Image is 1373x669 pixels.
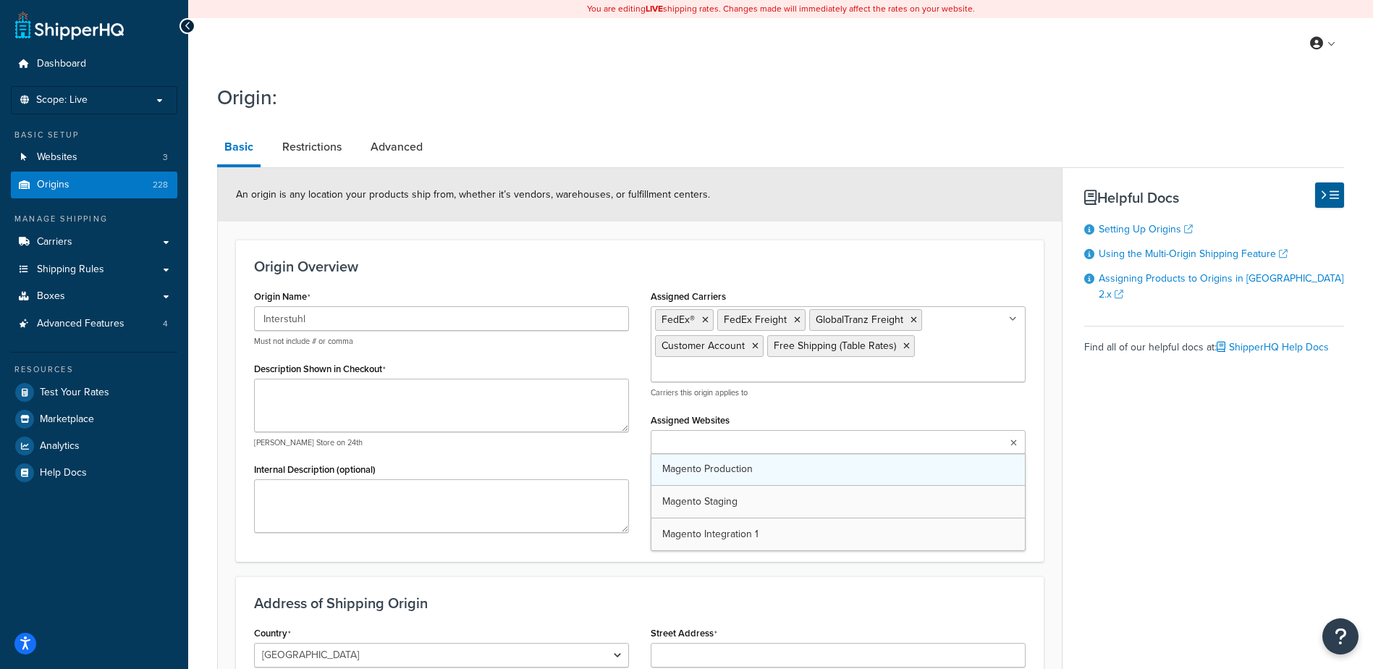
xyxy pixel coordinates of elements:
[11,172,177,198] a: Origins228
[236,187,710,202] span: An origin is any location your products ship from, whether it’s vendors, warehouses, or fulfillme...
[646,2,663,15] b: LIVE
[37,236,72,248] span: Carriers
[11,213,177,225] div: Manage Shipping
[11,229,177,256] a: Carriers
[651,518,1025,550] a: Magento Integration 1
[40,467,87,479] span: Help Docs
[254,258,1026,274] h3: Origin Overview
[11,144,177,171] a: Websites3
[11,129,177,141] div: Basic Setup
[37,318,124,330] span: Advanced Features
[651,628,717,639] label: Street Address
[662,338,745,353] span: Customer Account
[217,83,1326,111] h1: Origin:
[1099,271,1343,302] a: Assigning Products to Origins in [GEOGRAPHIC_DATA] 2.x
[40,440,80,453] span: Analytics
[11,172,177,198] li: Origins
[1099,222,1193,237] a: Setting Up Origins
[11,311,177,337] li: Advanced Features
[1084,326,1344,358] div: Find all of our helpful docs at:
[254,336,629,347] p: Must not include # or comma
[1099,246,1288,261] a: Using the Multi-Origin Shipping Feature
[163,151,168,164] span: 3
[11,256,177,283] a: Shipping Rules
[816,312,903,327] span: GlobalTranz Freight
[651,291,726,302] label: Assigned Carriers
[651,387,1026,398] p: Carriers this origin applies to
[662,312,695,327] span: FedEx®
[163,318,168,330] span: 4
[724,312,787,327] span: FedEx Freight
[11,363,177,376] div: Resources
[11,283,177,310] a: Boxes
[254,437,629,448] p: [PERSON_NAME] Store on 24th
[40,387,109,399] span: Test Your Rates
[11,433,177,459] a: Analytics
[662,494,738,509] span: Magento Staging
[1217,340,1329,355] a: ShipperHQ Help Docs
[662,461,753,476] span: Magento Production
[11,379,177,405] a: Test Your Rates
[37,151,77,164] span: Websites
[662,526,759,542] span: Magento Integration 1
[217,130,261,167] a: Basic
[651,453,1025,485] a: Magento Production
[651,415,730,426] label: Assigned Websites
[11,144,177,171] li: Websites
[1315,182,1344,208] button: Hide Help Docs
[254,291,310,303] label: Origin Name
[254,595,1026,611] h3: Address of Shipping Origin
[1084,190,1344,206] h3: Helpful Docs
[37,264,104,276] span: Shipping Rules
[774,338,896,353] span: Free Shipping (Table Rates)
[363,130,430,164] a: Advanced
[37,290,65,303] span: Boxes
[37,58,86,70] span: Dashboard
[36,94,88,106] span: Scope: Live
[37,179,69,191] span: Origins
[11,460,177,486] a: Help Docs
[11,311,177,337] a: Advanced Features4
[1322,618,1359,655] button: Open Resource Center
[153,179,168,191] span: 228
[40,413,94,426] span: Marketplace
[11,51,177,77] a: Dashboard
[11,406,177,432] a: Marketplace
[254,628,291,639] label: Country
[651,486,1025,518] a: Magento Staging
[254,363,386,375] label: Description Shown in Checkout
[275,130,349,164] a: Restrictions
[254,464,376,475] label: Internal Description (optional)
